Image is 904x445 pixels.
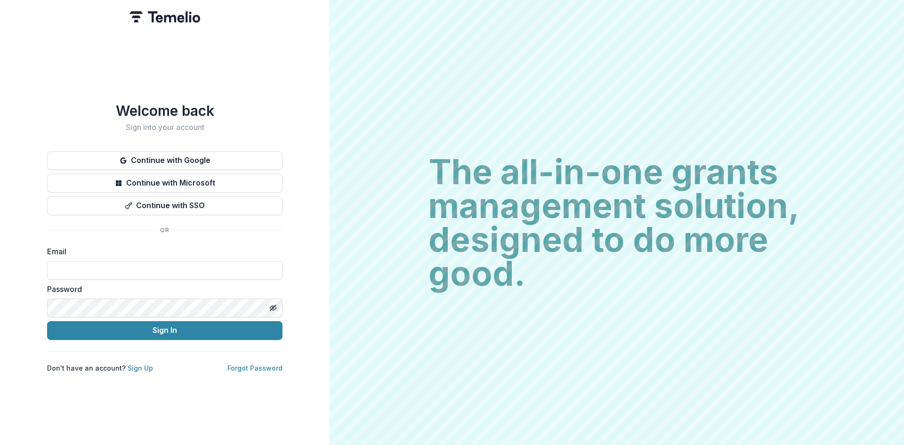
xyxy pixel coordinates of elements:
button: Continue with SSO [47,196,282,215]
a: Sign Up [128,364,153,372]
button: Sign In [47,321,282,340]
button: Toggle password visibility [266,300,281,316]
h2: Sign into your account [47,123,282,132]
label: Email [47,246,277,257]
h1: Welcome back [47,102,282,119]
button: Continue with Google [47,151,282,170]
a: Forgot Password [227,364,282,372]
label: Password [47,283,277,295]
img: Temelio [129,11,200,23]
button: Continue with Microsoft [47,174,282,193]
p: Don't have an account? [47,363,153,373]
